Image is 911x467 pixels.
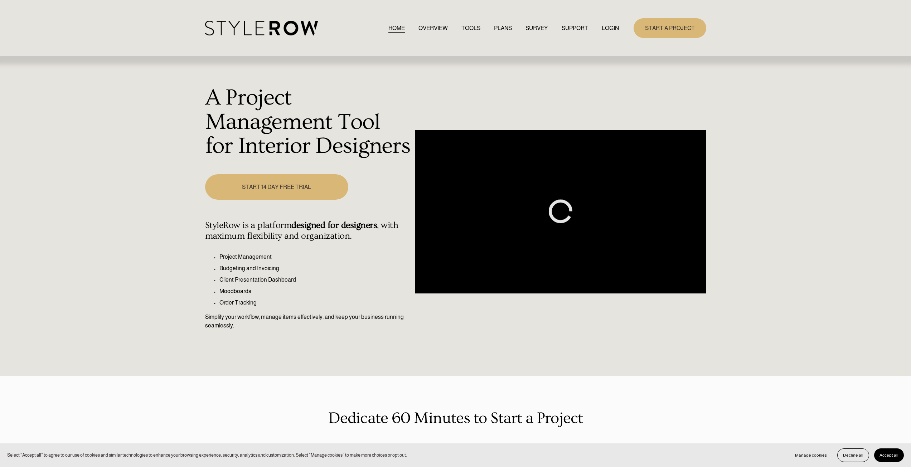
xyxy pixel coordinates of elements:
img: StyleRow [205,21,318,35]
strong: designed for designers [291,220,377,230]
p: Simplify your workflow, manage items effectively, and keep your business running seamlessly. [205,313,412,330]
a: START 14 DAY FREE TRIAL [205,174,348,200]
span: SUPPORT [562,24,588,33]
span: Decline all [843,453,863,458]
a: START A PROJECT [634,18,706,38]
h4: StyleRow is a platform , with maximum flexibility and organization. [205,220,412,242]
p: Select “Accept all” to agree to our use of cookies and similar technologies to enhance your brows... [7,452,407,458]
p: Project Management [219,253,412,261]
p: Client Presentation Dashboard [219,276,412,284]
p: Order Tracking [219,298,412,307]
a: LOGIN [602,23,619,33]
a: OVERVIEW [418,23,448,33]
p: Dedicate 60 Minutes to Start a Project [205,406,706,430]
span: Manage cookies [795,453,827,458]
a: PLANS [494,23,512,33]
button: Manage cookies [790,448,832,462]
p: Moodboards [219,287,412,296]
a: TOOLS [461,23,480,33]
a: HOME [388,23,405,33]
a: folder dropdown [562,23,588,33]
h1: A Project Management Tool for Interior Designers [205,86,412,159]
p: Budgeting and Invoicing [219,264,412,273]
a: SURVEY [525,23,548,33]
span: Accept all [879,453,898,458]
button: Decline all [837,448,869,462]
button: Accept all [874,448,904,462]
